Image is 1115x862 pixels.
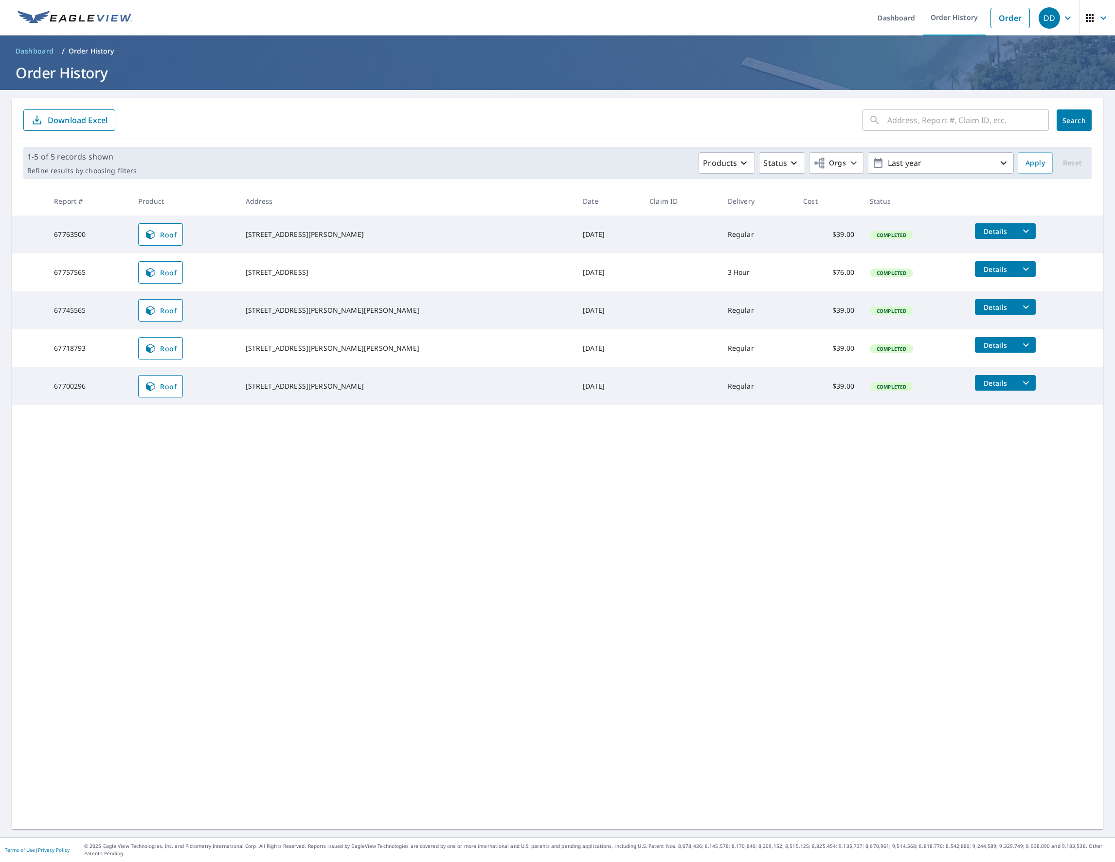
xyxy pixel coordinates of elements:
[720,215,795,253] td: Regular
[871,232,912,238] span: Completed
[18,11,132,25] img: EV Logo
[981,378,1010,388] span: Details
[27,166,137,175] p: Refine results by choosing filters
[138,261,183,284] a: Roof
[46,367,130,405] td: 67700296
[720,367,795,405] td: Regular
[720,291,795,329] td: Regular
[975,299,1016,315] button: detailsBtn-67745565
[575,367,642,405] td: [DATE]
[246,381,568,391] div: [STREET_ADDRESS][PERSON_NAME]
[871,345,912,352] span: Completed
[795,291,862,329] td: $39.00
[138,337,183,359] a: Roof
[1016,337,1036,353] button: filesDropdownBtn-67718793
[575,329,642,367] td: [DATE]
[981,227,1010,236] span: Details
[795,187,862,215] th: Cost
[138,375,183,397] a: Roof
[720,253,795,291] td: 3 Hour
[575,253,642,291] td: [DATE]
[1018,152,1053,174] button: Apply
[5,847,70,853] p: |
[46,187,130,215] th: Report #
[975,261,1016,277] button: detailsBtn-67757565
[975,223,1016,239] button: detailsBtn-67763500
[642,187,720,215] th: Claim ID
[69,46,114,56] p: Order History
[16,46,54,56] span: Dashboard
[46,329,130,367] td: 67718793
[1039,7,1060,29] div: DD
[703,157,737,169] p: Products
[1016,375,1036,391] button: filesDropdownBtn-67700296
[720,187,795,215] th: Delivery
[246,343,568,353] div: [STREET_ADDRESS][PERSON_NAME][PERSON_NAME]
[575,215,642,253] td: [DATE]
[84,843,1110,857] p: © 2025 Eagle View Technologies, Inc. and Pictometry International Corp. All Rights Reserved. Repo...
[884,155,998,172] p: Last year
[763,157,787,169] p: Status
[862,187,967,215] th: Status
[575,187,642,215] th: Date
[62,45,65,57] li: /
[975,337,1016,353] button: detailsBtn-67718793
[871,269,912,276] span: Completed
[871,307,912,314] span: Completed
[46,291,130,329] td: 67745565
[1016,261,1036,277] button: filesDropdownBtn-67757565
[795,215,862,253] td: $39.00
[981,265,1010,274] span: Details
[871,383,912,390] span: Completed
[246,268,568,277] div: [STREET_ADDRESS]
[144,229,177,240] span: Roof
[795,367,862,405] td: $39.00
[699,152,755,174] button: Products
[981,341,1010,350] span: Details
[809,152,864,174] button: Orgs
[795,253,862,291] td: $76.00
[46,253,130,291] td: 67757565
[130,187,237,215] th: Product
[246,305,568,315] div: [STREET_ADDRESS][PERSON_NAME][PERSON_NAME]
[238,187,575,215] th: Address
[990,8,1030,28] a: Order
[795,329,862,367] td: $39.00
[12,43,58,59] a: Dashboard
[720,329,795,367] td: Regular
[144,342,177,354] span: Roof
[48,115,108,126] p: Download Excel
[46,215,130,253] td: 67763500
[27,151,137,162] p: 1-5 of 5 records shown
[38,846,70,853] a: Privacy Policy
[813,157,846,169] span: Orgs
[759,152,805,174] button: Status
[887,107,1049,134] input: Address, Report #, Claim ID, etc.
[975,375,1016,391] button: detailsBtn-67700296
[1016,299,1036,315] button: filesDropdownBtn-67745565
[981,303,1010,312] span: Details
[1057,109,1092,131] button: Search
[1064,116,1084,125] span: Search
[144,380,177,392] span: Roof
[144,267,177,278] span: Roof
[1016,223,1036,239] button: filesDropdownBtn-67763500
[868,152,1014,174] button: Last year
[12,63,1103,83] h1: Order History
[138,223,183,246] a: Roof
[12,43,1103,59] nav: breadcrumb
[5,846,35,853] a: Terms of Use
[23,109,115,131] button: Download Excel
[1025,157,1045,169] span: Apply
[138,299,183,322] a: Roof
[144,305,177,316] span: Roof
[575,291,642,329] td: [DATE]
[246,230,568,239] div: [STREET_ADDRESS][PERSON_NAME]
